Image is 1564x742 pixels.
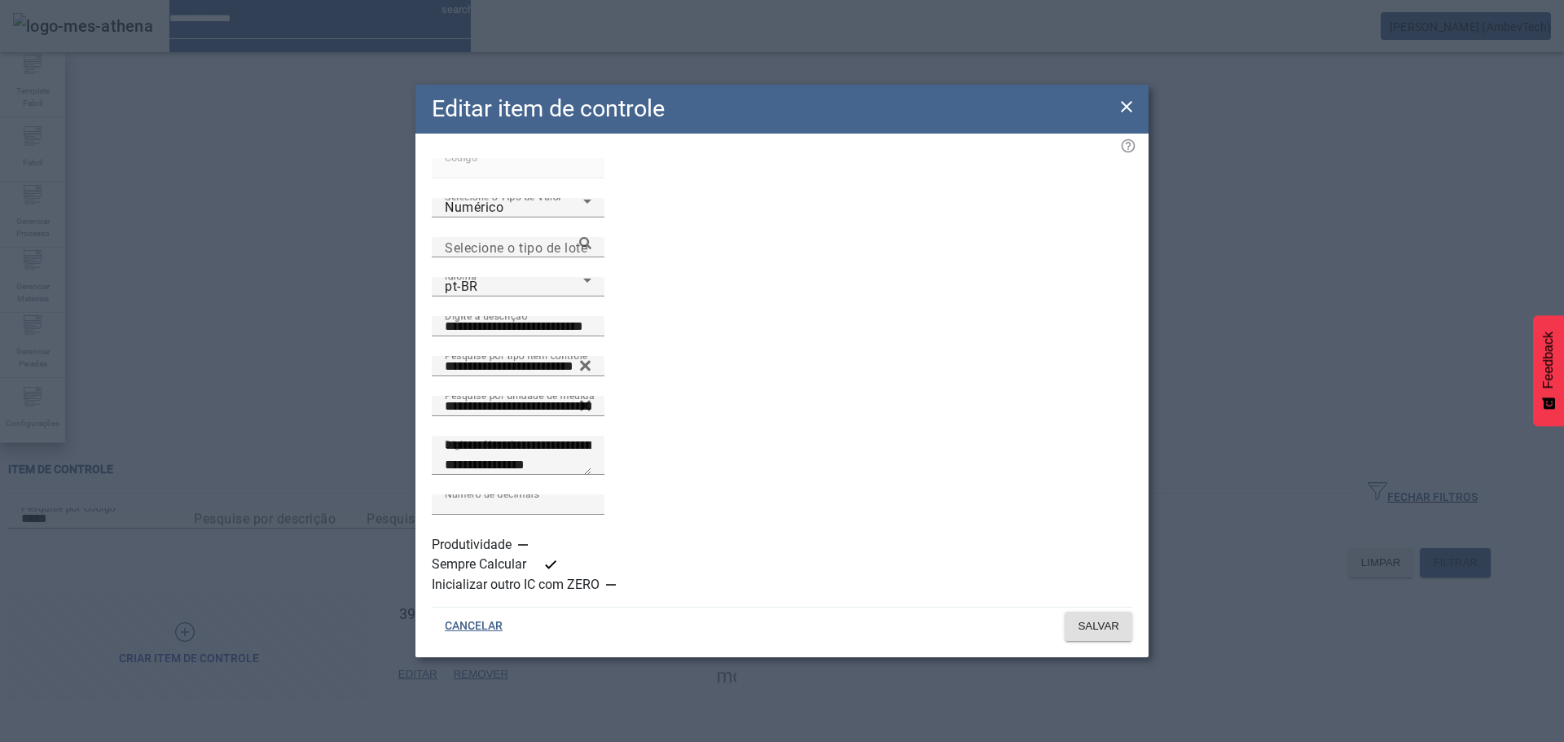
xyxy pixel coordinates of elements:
[445,310,527,321] mat-label: Digite a descrição
[445,397,591,416] input: Number
[1533,315,1564,426] button: Feedback - Mostrar pesquisa
[445,200,503,215] span: Numérico
[1065,612,1132,641] button: SALVAR
[445,488,539,499] mat-label: Número de decimais
[445,357,591,376] input: Number
[445,279,478,294] span: pt-BR
[445,349,587,361] mat-label: Pesquise por tipo item controle
[445,389,595,401] mat-label: Pesquise por unidade de medida
[432,555,529,574] label: Sempre Calcular
[445,439,520,450] mat-label: Digite a fórmula
[1541,331,1556,389] span: Feedback
[445,239,587,255] mat-label: Selecione o tipo de lote
[1078,618,1119,634] span: SALVAR
[445,151,477,163] mat-label: Código
[432,612,516,641] button: CANCELAR
[432,535,515,555] label: Produtividade
[432,575,603,595] label: Inicializar outro IC com ZERO
[432,91,665,126] h2: Editar item de controle
[445,238,591,257] input: Number
[445,618,503,634] span: CANCELAR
